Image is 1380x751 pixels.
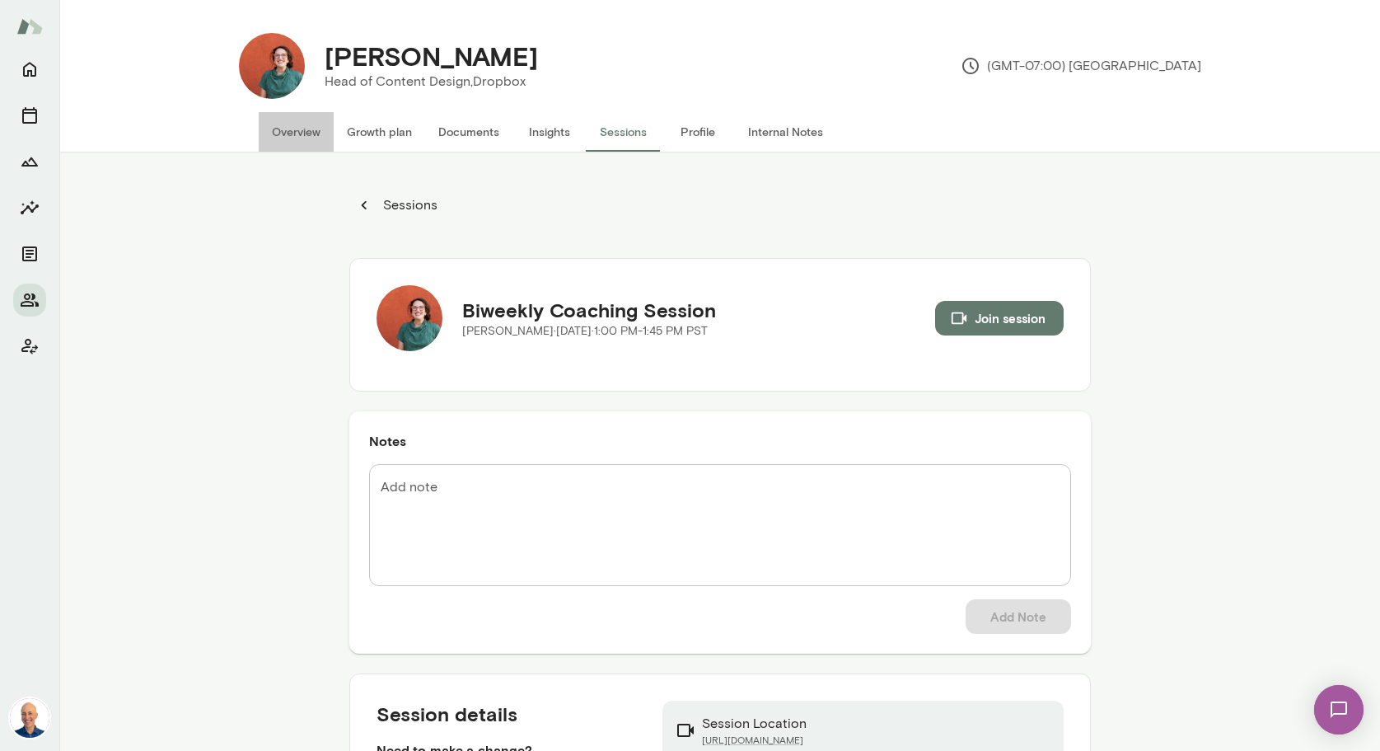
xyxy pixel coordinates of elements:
[462,297,716,323] h5: Biweekly Coaching Session
[462,323,716,340] p: [PERSON_NAME] · [DATE] · 1:00 PM-1:45 PM PST
[735,112,836,152] button: Internal Notes
[512,112,587,152] button: Insights
[13,191,46,224] button: Insights
[259,112,334,152] button: Overview
[13,237,46,270] button: Documents
[425,112,512,152] button: Documents
[961,56,1201,76] p: (GMT-07:00) [GEOGRAPHIC_DATA]
[325,72,538,92] p: Head of Content Design, Dropbox
[587,112,661,152] button: Sessions
[13,53,46,86] button: Home
[369,431,1071,451] h6: Notes
[13,145,46,178] button: Growth Plan
[377,285,442,351] img: Sarah Gurman
[661,112,735,152] button: Profile
[10,698,49,738] img: Mark Lazen
[377,701,637,727] h5: Session details
[13,284,46,317] button: Members
[349,189,447,222] button: Sessions
[239,33,305,99] img: Sarah Gurman
[702,734,807,747] a: [URL][DOMAIN_NAME]
[935,301,1064,336] button: Join session
[380,195,437,215] p: Sessions
[325,40,538,72] h4: [PERSON_NAME]
[334,112,425,152] button: Growth plan
[13,99,46,132] button: Sessions
[13,330,46,363] button: Client app
[16,11,43,42] img: Mento
[702,714,807,734] p: Session Location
